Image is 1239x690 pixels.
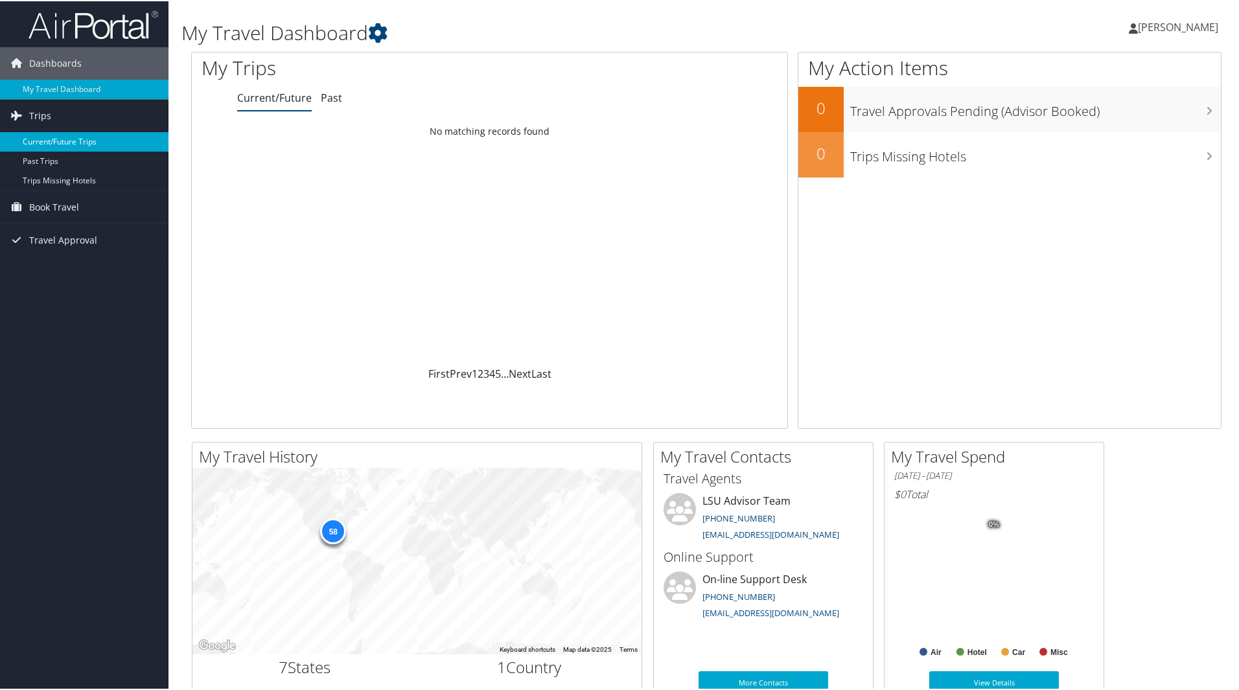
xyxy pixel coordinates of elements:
[619,645,638,652] a: Terms (opens in new tab)
[660,444,873,466] h2: My Travel Contacts
[664,468,863,487] h3: Travel Agents
[29,46,82,78] span: Dashboards
[798,53,1221,80] h1: My Action Items
[664,547,863,565] h3: Online Support
[989,520,999,527] tspan: 0%
[321,89,342,104] a: Past
[428,365,450,380] a: First
[798,86,1221,131] a: 0Travel Approvals Pending (Advisor Booked)
[894,486,906,500] span: $0
[891,444,1104,466] h2: My Travel Spend
[657,570,870,623] li: On-line Support Desk
[931,647,942,656] text: Air
[1129,6,1231,45] a: [PERSON_NAME]
[657,492,870,545] li: LSU Advisor Team
[478,365,483,380] a: 2
[1012,647,1025,656] text: Car
[894,486,1094,500] h6: Total
[967,647,987,656] text: Hotel
[1050,647,1068,656] text: Misc
[798,141,844,163] h2: 0
[450,365,472,380] a: Prev
[798,131,1221,176] a: 0Trips Missing Hotels
[202,53,529,80] h1: My Trips
[563,645,612,652] span: Map data ©2025
[702,590,775,601] a: [PHONE_NUMBER]
[192,119,787,142] td: No matching records found
[279,655,288,676] span: 7
[531,365,551,380] a: Last
[29,98,51,131] span: Trips
[509,365,531,380] a: Next
[500,644,555,653] button: Keyboard shortcuts
[29,223,97,255] span: Travel Approval
[472,365,478,380] a: 1
[702,606,839,617] a: [EMAIL_ADDRESS][DOMAIN_NAME]
[202,655,408,677] h2: States
[798,96,844,118] h2: 0
[495,365,501,380] a: 5
[489,365,495,380] a: 4
[29,190,79,222] span: Book Travel
[199,444,642,466] h2: My Travel History
[1138,19,1218,33] span: [PERSON_NAME]
[850,95,1221,119] h3: Travel Approvals Pending (Advisor Booked)
[29,8,158,39] img: airportal-logo.png
[196,636,238,653] a: Open this area in Google Maps (opens a new window)
[320,517,346,543] div: 58
[237,89,312,104] a: Current/Future
[483,365,489,380] a: 3
[196,636,238,653] img: Google
[850,140,1221,165] h3: Trips Missing Hotels
[702,527,839,539] a: [EMAIL_ADDRESS][DOMAIN_NAME]
[501,365,509,380] span: …
[702,511,775,523] a: [PHONE_NUMBER]
[427,655,632,677] h2: Country
[181,18,881,45] h1: My Travel Dashboard
[894,468,1094,481] h6: [DATE] - [DATE]
[497,655,506,676] span: 1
